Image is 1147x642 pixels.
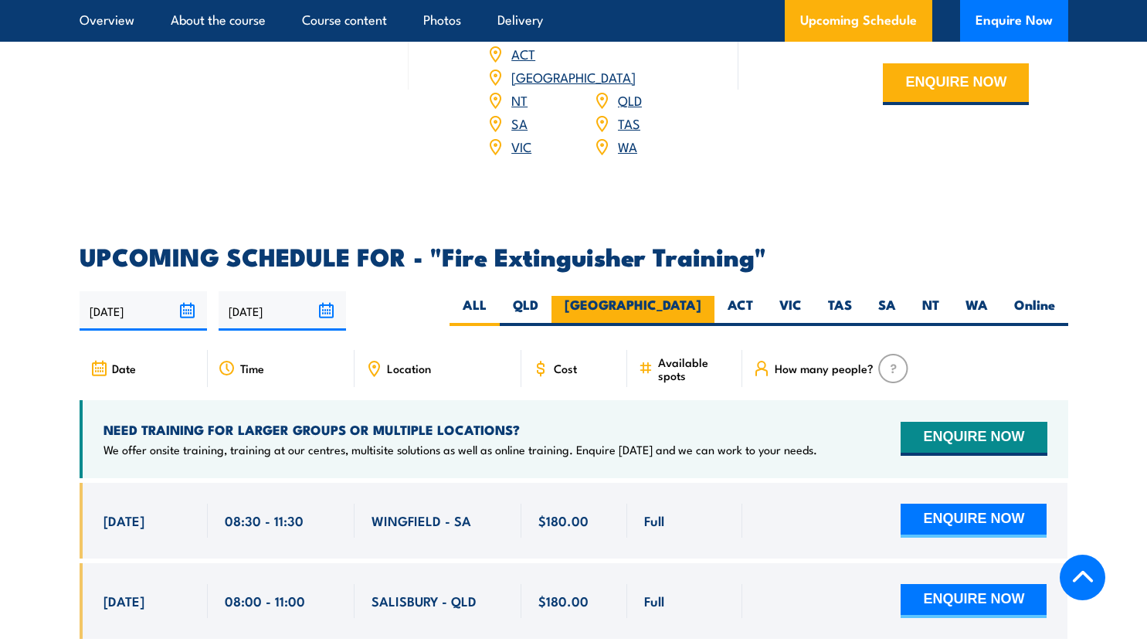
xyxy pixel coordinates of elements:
label: SA [865,296,909,326]
span: Full [644,592,664,610]
span: Location [387,362,431,375]
label: Online [1001,296,1068,326]
a: SA [511,114,528,132]
p: We offer onsite training, training at our centres, multisite solutions as well as online training... [104,442,817,457]
label: NT [909,296,952,326]
span: [DATE] [104,592,144,610]
h4: NEED TRAINING FOR LARGER GROUPS OR MULTIPLE LOCATIONS? [104,421,817,438]
label: QLD [500,296,551,326]
span: WINGFIELD - SA [372,511,471,529]
a: TAS [618,114,640,132]
a: WA [618,137,637,155]
h2: UPCOMING SCHEDULE FOR - "Fire Extinguisher Training" [80,245,1068,267]
span: 08:00 - 11:00 [225,592,305,610]
span: $180.00 [538,511,589,529]
label: ALL [450,296,500,326]
span: [DATE] [104,511,144,529]
span: Full [644,511,664,529]
span: Date [112,362,136,375]
button: ENQUIRE NOW [901,584,1047,618]
button: ENQUIRE NOW [901,422,1047,456]
label: VIC [766,296,815,326]
button: ENQUIRE NOW [901,504,1047,538]
span: Time [240,362,264,375]
button: ENQUIRE NOW [883,63,1029,105]
a: QLD [618,90,642,109]
input: From date [80,291,207,331]
span: Cost [554,362,577,375]
a: ACT [511,44,535,63]
a: VIC [511,137,531,155]
label: [GEOGRAPHIC_DATA] [551,296,714,326]
span: 08:30 - 11:30 [225,511,304,529]
a: NT [511,90,528,109]
label: ACT [714,296,766,326]
label: TAS [815,296,865,326]
span: SALISBURY - QLD [372,592,477,610]
span: How many people? [775,362,874,375]
label: WA [952,296,1001,326]
input: To date [219,291,346,331]
a: [GEOGRAPHIC_DATA] [511,67,636,86]
span: $180.00 [538,592,589,610]
span: Available spots [658,355,731,382]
